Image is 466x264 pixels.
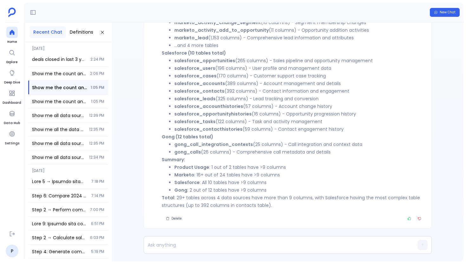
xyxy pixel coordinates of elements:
li: (57 columns) - Account change history [174,102,424,110]
strong: marketo_lead [174,35,208,41]
span: 7:00 PM [90,207,104,212]
span: Delete [172,216,182,221]
strong: Gong [174,187,187,193]
span: 6:03 PM [90,235,104,240]
li: (265 columns) - Sales pipeline and opportunity management [174,57,424,64]
strong: Marketo [174,172,194,178]
a: Home [6,27,18,44]
li: (122 columns) - Task and activity management [174,118,424,125]
li: : All 10 tables have >9 columns [174,179,424,186]
strong: marketo_activity_change_segment [174,19,261,26]
p: : 29+ tables across 4 data sources have more than 9 columns, with Salesforce having the most comp... [162,194,424,209]
img: petavue logo [8,8,16,17]
li: (1,153 columns) - Comprehensive lead information and attributes [174,34,424,42]
span: Explore [6,60,18,65]
span: 7:14 PM [91,193,104,198]
span: 12:34 PM [89,155,104,160]
a: P [6,245,18,257]
li: (170 columns) - Customer support case tracking [174,72,424,80]
strong: marketo_activity_add_to_opportunity [174,27,269,33]
strong: salesforce_cases [174,73,217,79]
span: Show me all data sources with their names and count of tables in each data source [32,140,85,147]
strong: salesforce_tasks [174,118,216,125]
li: : 1 out of 2 tables have >9 columns [174,163,424,171]
span: [DATE] [28,164,108,173]
button: Recent Chat [29,26,66,38]
span: 6:51 PM [91,221,104,226]
a: Settings [5,128,19,146]
strong: salesforce_accounts [174,80,225,87]
span: 5:19 PM [91,249,104,254]
span: 2:24 PM [90,57,104,62]
span: [DATE] [28,42,108,51]
span: Step 2 → Perform comprehensive range analysis on opportunity creation data from Step 1 Take resul... [32,207,86,213]
span: Deep Dive [4,80,20,85]
span: Step 4: Generate comprehensive pipeline health summary and trend analysis combining insights from... [32,248,87,255]
strong: salesforce_accounthistories [174,103,243,109]
span: Step 3 → Analyze quarterly breakdown and seasonal patterns for last 6 months of 2024 compared to ... [32,178,87,185]
span: Show me the count and list of tables from each data source where the number of columns in the tab... [32,98,87,105]
strong: gong_call_integration_contexts [174,141,253,148]
span: Home [6,39,18,44]
a: Deep Dive [4,67,20,85]
li: ...and 4 more tables [174,42,424,49]
strong: Gong (12 tables total) [162,134,213,140]
strong: gong_calls [174,149,201,155]
span: Step 2 → Calculate sales cycle length and format deal size for each closed won deal from Step 1 T... [32,234,86,241]
strong: salesforce_leads [174,96,216,102]
span: Data Hub [4,121,20,126]
span: Dashboard [3,100,21,105]
span: Show me all data sources with their names and the count of tables in each data source [32,154,85,161]
strong: salesforce_opportunityhistories [174,111,252,117]
span: 1:05 PM [91,99,104,104]
span: New Chat [440,10,456,15]
a: Data Hub [4,108,20,126]
span: 12:39 PM [89,113,104,118]
button: Delete [162,214,186,223]
li: : 16+ out of 24 tables have >9 columns [174,171,424,179]
span: 12:35 PM [89,141,104,146]
span: 1:05 PM [91,85,104,90]
strong: salesforce_opportunities [174,57,235,64]
strong: Total [162,195,174,201]
span: Settings [5,141,19,146]
span: Step 6: Compare 2024 open opportunities against benchmarks from Step 3 and classify risk levels T... [32,193,87,199]
strong: salesforce_contacts [174,88,224,94]
span: Show me the count and list of tables from each data source where the number of columns in the tab... [32,84,87,91]
li: : 2 out of 12 tables have >9 columns [174,186,424,194]
li: (11 columns) - Opportunity addition activities [174,26,424,34]
li: (392 columns) - Contact information and engagement [174,87,424,95]
li: (10 columns) - Segment membership changes [174,19,424,26]
span: 7:18 PM [91,179,104,184]
li: (196 columns) - User profile and management data [174,64,424,72]
a: Explore [6,47,18,65]
li: (16 columns) - Opportunity progression history [174,110,424,118]
a: Dashboard [3,88,21,105]
span: Step 3: Compare open opportunities from Step 2 against benchmarks from Step 1 and classify conver... [32,221,87,227]
button: New Chat [430,8,460,17]
span: Show me the count and list of tables from each data source where the number of columns in the tab... [32,70,86,77]
li: (59 columns) - Contact engagement history [174,125,424,133]
span: 2:06 PM [90,71,104,76]
strong: Summary: [162,156,185,163]
li: (389 columns) - Account management and details [174,80,424,87]
strong: Salesforce (10 tables total) [162,50,226,56]
strong: salesforce_users [174,65,215,71]
button: Definitions [66,26,97,38]
li: (26 columns) - Comprehensive call metadata and details [174,148,424,156]
li: (25 columns) - Call integration and context data [174,141,424,148]
strong: Salesforce [174,179,200,186]
span: 12:35 PM [89,127,104,132]
li: (325 columns) - Lead tracking and conversion [174,95,424,102]
strong: salesforce_contacthistories [174,126,243,132]
strong: Product Usage [174,164,209,170]
span: Show me all data sources with their names and the count of tables in each data source [32,112,85,119]
span: deals closed in last 3 years. Take created date and closed date column [32,56,87,63]
span: Show me all the data sources with their names and the count of tables in each data source [32,126,85,133]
